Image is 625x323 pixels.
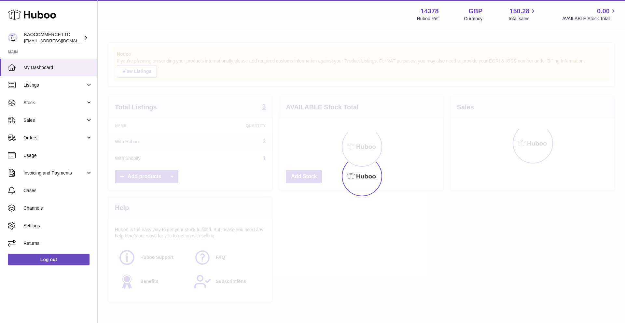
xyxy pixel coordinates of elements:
[417,16,439,22] div: Huboo Ref
[508,7,537,22] a: 150.28 Total sales
[562,7,617,22] a: 0.00 AVAILABLE Stock Total
[23,117,86,123] span: Sales
[23,223,92,229] span: Settings
[23,152,92,159] span: Usage
[8,254,90,265] a: Log out
[468,7,482,16] strong: GBP
[597,7,610,16] span: 0.00
[24,38,96,43] span: [EMAIL_ADDRESS][DOMAIN_NAME]
[24,32,83,44] div: KAOCOMMERCE LTD
[23,100,86,106] span: Stock
[23,82,86,88] span: Listings
[508,16,537,22] span: Total sales
[421,7,439,16] strong: 14378
[23,64,92,71] span: My Dashboard
[23,170,86,176] span: Invoicing and Payments
[23,205,92,211] span: Channels
[23,240,92,246] span: Returns
[562,16,617,22] span: AVAILABLE Stock Total
[23,188,92,194] span: Cases
[8,33,18,43] img: hello@lunera.co.uk
[509,7,529,16] span: 150.28
[23,135,86,141] span: Orders
[464,16,483,22] div: Currency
